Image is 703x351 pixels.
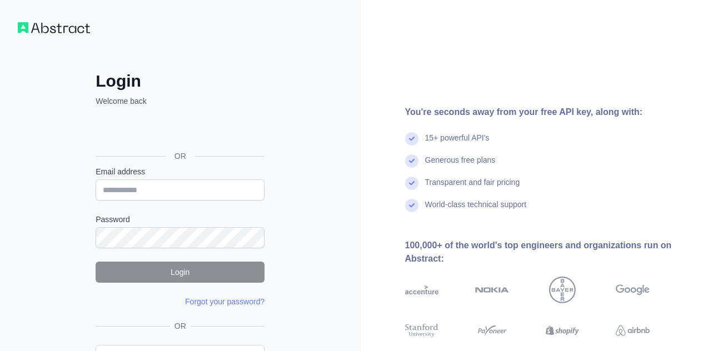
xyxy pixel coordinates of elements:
[96,262,265,283] button: Login
[475,322,509,339] img: payoneer
[166,151,195,162] span: OR
[546,322,580,339] img: shopify
[405,277,439,303] img: accenture
[405,132,418,146] img: check mark
[475,277,509,303] img: nokia
[18,22,90,33] img: Workflow
[96,166,265,177] label: Email address
[405,199,418,212] img: check mark
[405,154,418,168] img: check mark
[425,177,520,199] div: Transparent and fair pricing
[90,119,268,143] iframe: Botão "Fazer login com o Google"
[405,239,686,265] div: 100,000+ of the world's top engineers and organizations run on Abstract:
[549,277,576,303] img: bayer
[425,154,496,177] div: Generous free plans
[405,177,418,190] img: check mark
[96,96,265,107] p: Welcome back
[616,322,650,339] img: airbnb
[96,71,265,91] h2: Login
[425,199,527,221] div: World-class technical support
[425,132,490,154] div: 15+ powerful API's
[96,214,265,225] label: Password
[185,297,265,306] a: Forgot your password?
[170,320,191,332] span: OR
[616,277,650,303] img: google
[405,106,686,119] div: You're seconds away from your free API key, along with:
[405,322,439,339] img: stanford university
